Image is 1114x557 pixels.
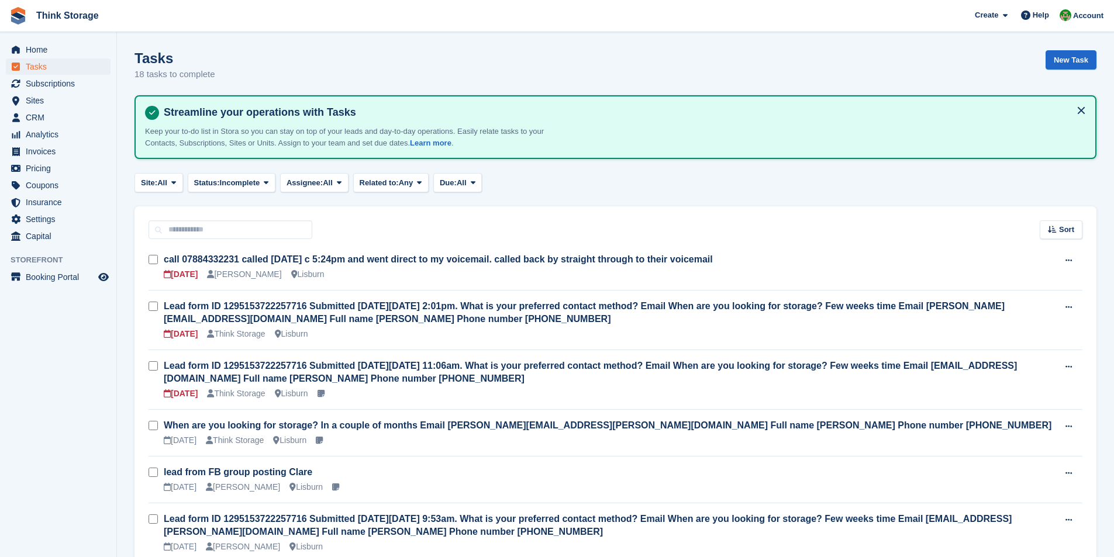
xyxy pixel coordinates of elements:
a: menu [6,160,111,177]
h4: Streamline your operations with Tasks [159,106,1086,119]
div: Lisburn [289,541,323,553]
span: Home [26,41,96,58]
span: All [457,177,467,189]
span: Settings [26,211,96,227]
div: Lisburn [273,434,306,447]
div: [DATE] [164,388,198,400]
div: [PERSON_NAME] [207,268,281,281]
button: Due: All [433,173,482,192]
span: Capital [26,228,96,244]
div: [DATE] [164,541,196,553]
span: CRM [26,109,96,126]
a: Lead form ID 1295153722257716 Submitted [DATE][DATE] 9:53am. What is your preferred contact metho... [164,514,1012,537]
a: menu [6,228,111,244]
p: Keep your to-do list in Stora so you can stay on top of your leads and day-to-day operations. Eas... [145,126,554,148]
div: Lisburn [275,328,308,340]
div: Lisburn [291,268,325,281]
span: Insurance [26,194,96,210]
span: Site: [141,177,157,189]
span: Help [1033,9,1049,21]
span: Subscriptions [26,75,96,92]
div: Lisburn [275,388,308,400]
div: Lisburn [289,481,323,493]
div: Think Storage [207,388,265,400]
div: Think Storage [206,434,264,447]
span: All [323,177,333,189]
a: lead from FB group posting Clare [164,467,312,477]
a: menu [6,269,111,285]
span: Pricing [26,160,96,177]
div: [DATE] [164,328,198,340]
p: 18 tasks to complete [134,68,215,81]
span: Analytics [26,126,96,143]
a: Learn more [410,139,451,147]
div: [DATE] [164,481,196,493]
span: Due: [440,177,457,189]
a: New Task [1046,50,1096,70]
a: Lead form ID 1295153722257716 Submitted [DATE][DATE] 11:06am. What is your preferred contact meth... [164,361,1017,383]
h1: Tasks [134,50,215,66]
a: Preview store [96,270,111,284]
span: Assignee: [287,177,323,189]
a: menu [6,194,111,210]
span: Any [399,177,413,189]
a: menu [6,41,111,58]
div: [DATE] [164,268,198,281]
a: When are you looking for storage? In a couple of months Email [PERSON_NAME][EMAIL_ADDRESS][PERSON... [164,420,1051,430]
div: [PERSON_NAME] [206,541,280,553]
img: stora-icon-8386f47178a22dfd0bd8f6a31ec36ba5ce8667c1dd55bd0f319d3a0aa187defe.svg [9,7,27,25]
div: [PERSON_NAME] [206,481,280,493]
span: Create [975,9,998,21]
span: Related to: [360,177,399,189]
span: Account [1073,10,1103,22]
span: Coupons [26,177,96,193]
span: Incomplete [220,177,260,189]
a: menu [6,126,111,143]
a: Lead form ID 1295153722257716 Submitted [DATE][DATE] 2:01pm. What is your preferred contact metho... [164,301,1005,324]
button: Assignee: All [280,173,349,192]
span: Booking Portal [26,269,96,285]
a: menu [6,58,111,75]
a: menu [6,109,111,126]
a: Think Storage [32,6,104,25]
button: Status: Incomplete [188,173,275,192]
a: menu [6,211,111,227]
span: Storefront [11,254,116,266]
a: menu [6,143,111,160]
span: Sort [1059,224,1074,236]
a: menu [6,177,111,193]
span: All [157,177,167,189]
button: Related to: Any [353,173,429,192]
div: [DATE] [164,434,196,447]
img: Sarah Mackie [1060,9,1071,21]
span: Sites [26,92,96,109]
span: Status: [194,177,220,189]
span: Tasks [26,58,96,75]
a: call 07884332231 called [DATE] c 5:24pm and went direct to my voicemail. called back by straight ... [164,254,713,264]
div: Think Storage [207,328,265,340]
button: Site: All [134,173,183,192]
a: menu [6,75,111,92]
a: menu [6,92,111,109]
span: Invoices [26,143,96,160]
